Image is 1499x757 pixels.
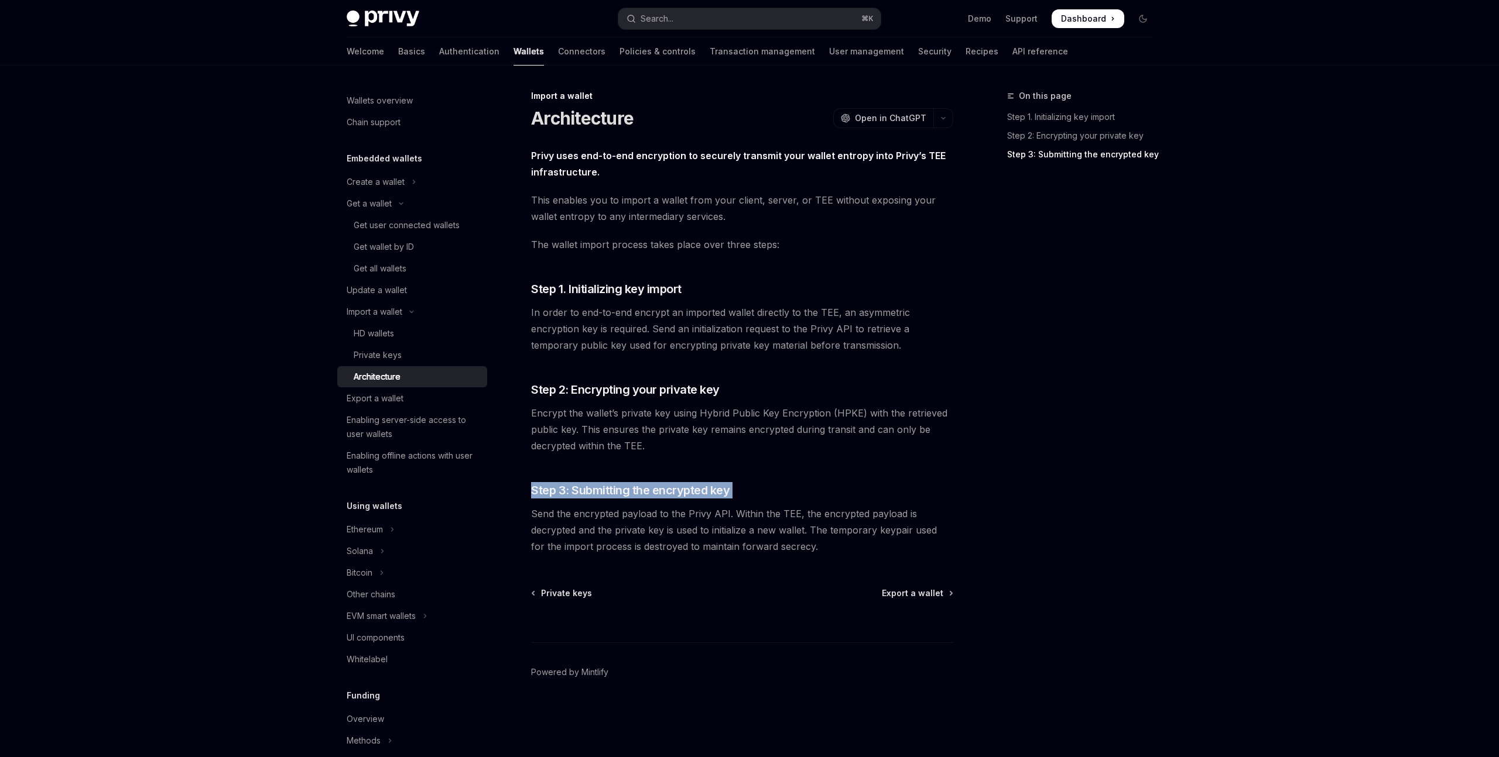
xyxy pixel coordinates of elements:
a: Dashboard [1052,9,1124,28]
a: Enabling offline actions with user wallets [337,445,487,480]
a: Export a wallet [337,388,487,409]
a: Policies & controls [620,37,696,66]
a: Overview [337,708,487,730]
div: Get all wallets [354,261,406,276]
div: Solana [347,544,373,558]
h1: Architecture [531,108,634,129]
div: Bitcoin [347,566,372,580]
a: Basics [398,37,425,66]
div: Private keys [354,348,402,362]
a: Recipes [966,37,998,66]
a: Update a wallet [337,280,487,301]
span: On this page [1019,89,1072,103]
button: Toggle dark mode [1134,9,1152,28]
div: Search... [641,12,673,26]
span: Dashboard [1061,13,1106,25]
a: Connectors [558,37,605,66]
div: Other chains [347,587,395,601]
a: Enabling server-side access to user wallets [337,410,487,445]
div: Overview [347,712,384,726]
a: Other chains [337,584,487,605]
div: Export a wallet [347,391,403,405]
button: Open in ChatGPT [833,108,933,128]
span: Send the encrypted payload to the Privy API. Within the TEE, the encrypted payload is decrypted a... [531,505,953,555]
button: Toggle Import a wallet section [337,301,487,322]
span: Open in ChatGPT [855,112,926,124]
span: The wallet import process takes place over three steps: [531,236,953,253]
span: ⌘ K [861,14,874,23]
button: Toggle Ethereum section [337,519,487,540]
div: Get wallet by ID [354,240,414,254]
a: API reference [1012,37,1068,66]
button: Toggle Solana section [337,541,487,562]
a: Welcome [347,37,384,66]
a: Wallets [514,37,544,66]
div: Wallets overview [347,94,413,108]
button: Open search [618,8,881,29]
h5: Embedded wallets [347,152,422,166]
a: Powered by Mintlify [531,666,608,678]
div: Create a wallet [347,175,405,189]
span: Private keys [541,587,592,599]
div: Enabling offline actions with user wallets [347,449,480,477]
a: Step 2: Encrypting your private key [1007,126,1162,145]
div: Whitelabel [347,652,388,666]
a: Security [918,37,952,66]
span: Encrypt the wallet’s private key using Hybrid Public Key Encryption (HPKE) with the retrieved pub... [531,405,953,454]
span: Step 2: Encrypting your private key [531,381,720,398]
a: Step 3: Submitting the encrypted key [1007,145,1162,164]
button: Toggle Bitcoin section [337,562,487,583]
div: EVM smart wallets [347,609,416,623]
span: In order to end-to-end encrypt an imported wallet directly to the TEE, an asymmetric encryption k... [531,304,953,353]
a: Get all wallets [337,258,487,279]
span: This enables you to import a wallet from your client, server, or TEE without exposing your wallet... [531,192,953,225]
div: Enabling server-side access to user wallets [347,413,480,441]
h5: Using wallets [347,499,402,513]
a: Demo [968,13,991,25]
div: Get a wallet [347,197,392,211]
a: Get user connected wallets [337,215,487,236]
a: Architecture [337,366,487,387]
button: Toggle EVM smart wallets section [337,605,487,627]
a: HD wallets [337,323,487,344]
button: Toggle Methods section [337,730,487,751]
div: Get user connected wallets [354,218,460,232]
div: Ethereum [347,522,383,536]
div: Update a wallet [347,283,407,297]
img: dark logo [347,11,419,27]
a: UI components [337,627,487,648]
h5: Funding [347,689,380,703]
a: Export a wallet [882,587,952,599]
a: Wallets overview [337,90,487,111]
button: Toggle Get a wallet section [337,193,487,214]
div: Import a wallet [347,305,402,319]
div: UI components [347,631,405,645]
button: Toggle Create a wallet section [337,171,487,192]
div: Architecture [354,370,401,384]
a: Support [1005,13,1038,25]
a: Whitelabel [337,649,487,670]
a: Get wallet by ID [337,236,487,257]
div: Import a wallet [531,90,953,102]
span: Export a wallet [882,587,943,599]
a: Authentication [439,37,499,66]
div: Chain support [347,115,401,129]
a: User management [829,37,904,66]
a: Transaction management [710,37,815,66]
a: Private keys [337,345,487,366]
span: Step 3: Submitting the encrypted key [531,482,730,498]
div: Methods [347,734,381,748]
a: Chain support [337,112,487,133]
strong: Privy uses end-to-end encryption to securely transmit your wallet entropy into Privy’s TEE infras... [531,150,946,178]
div: HD wallets [354,326,394,340]
span: Step 1. Initializing key import [531,281,682,297]
a: Private keys [532,587,592,599]
a: Step 1. Initializing key import [1007,108,1162,126]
